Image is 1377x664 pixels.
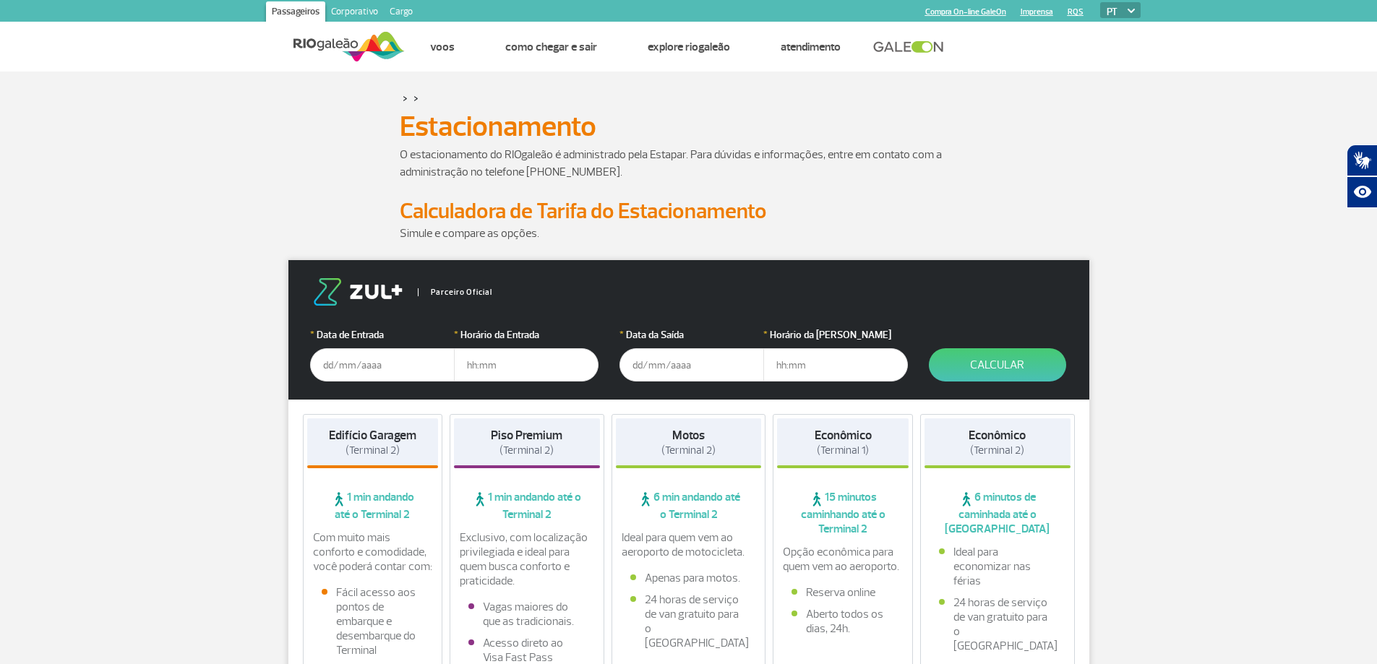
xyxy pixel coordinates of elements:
span: (Terminal 2) [661,444,716,457]
input: dd/mm/aaaa [310,348,455,381]
span: 6 min andando até o Terminal 2 [616,490,762,522]
label: Horário da [PERSON_NAME] [763,327,908,342]
label: Data da Saída [619,327,764,342]
p: Opção econômica para quem vem ao aeroporto. [783,545,903,574]
input: hh:mm [763,348,908,381]
a: Cargo [384,1,419,25]
li: 24 horas de serviço de van gratuito para o [GEOGRAPHIC_DATA] [630,592,747,650]
li: Aberto todos os dias, 24h. [792,607,894,636]
li: Apenas para motos. [630,571,747,585]
p: O estacionamento do RIOgaleão é administrado pela Estapar. Para dúvidas e informações, entre em c... [400,146,978,181]
strong: Econômico [969,428,1026,443]
li: Ideal para economizar nas férias [939,545,1056,588]
button: Abrir recursos assistivos. [1347,176,1377,208]
span: (Terminal 2) [346,444,400,457]
a: > [413,90,419,106]
li: Fácil acesso aos pontos de embarque e desembarque do Terminal [322,585,424,657]
a: Atendimento [781,40,841,54]
label: Horário da Entrada [454,327,599,342]
input: dd/mm/aaaa [619,348,764,381]
img: logo-zul.png [310,278,406,306]
a: RQS [1068,7,1084,17]
p: Simule e compare as opções. [400,225,978,242]
span: 15 minutos caminhando até o Terminal 2 [777,490,909,536]
a: Explore RIOgaleão [648,40,730,54]
p: Com muito mais conforto e comodidade, você poderá contar com: [313,530,433,574]
span: Parceiro Oficial [418,288,492,296]
strong: Edifício Garagem [329,428,416,443]
strong: Econômico [815,428,872,443]
p: Ideal para quem vem ao aeroporto de motocicleta. [622,530,756,559]
h2: Calculadora de Tarifa do Estacionamento [400,198,978,225]
span: (Terminal 2) [970,444,1024,457]
span: 1 min andando até o Terminal 2 [307,490,439,522]
li: 24 horas de serviço de van gratuito para o [GEOGRAPHIC_DATA] [939,595,1056,653]
a: Compra On-line GaleOn [925,7,1006,17]
a: Passageiros [266,1,325,25]
span: 1 min andando até o Terminal 2 [454,490,600,522]
label: Data de Entrada [310,327,455,342]
span: (Terminal 1) [817,444,869,457]
a: Corporativo [325,1,384,25]
a: > [403,90,408,106]
li: Vagas maiores do que as tradicionais. [468,600,585,629]
h1: Estacionamento [400,114,978,139]
strong: Piso Premium [491,428,562,443]
a: Voos [430,40,455,54]
input: hh:mm [454,348,599,381]
span: (Terminal 2) [499,444,554,457]
li: Reserva online [792,585,894,600]
a: Imprensa [1021,7,1053,17]
button: Calcular [929,348,1066,381]
span: 6 minutos de caminhada até o [GEOGRAPHIC_DATA] [925,490,1071,536]
a: Como chegar e sair [505,40,597,54]
strong: Motos [672,428,705,443]
p: Exclusivo, com localização privilegiada e ideal para quem busca conforto e praticidade. [460,530,594,588]
div: Plugin de acessibilidade da Hand Talk. [1347,145,1377,208]
button: Abrir tradutor de língua de sinais. [1347,145,1377,176]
